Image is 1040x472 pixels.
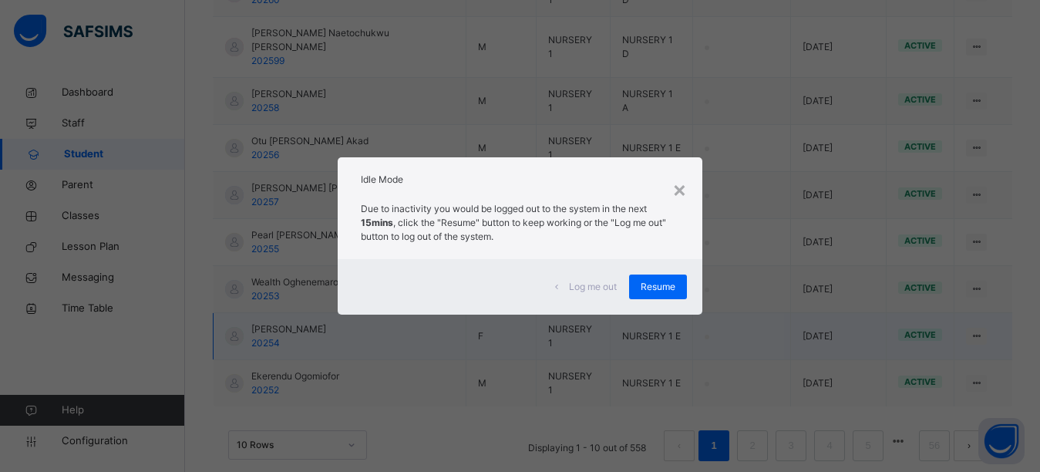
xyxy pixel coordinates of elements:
strong: 15mins [361,217,393,228]
span: Log me out [569,280,617,294]
p: Due to inactivity you would be logged out to the system in the next , click the "Resume" button t... [361,202,678,244]
h2: Idle Mode [361,173,678,187]
div: × [672,173,687,205]
span: Resume [641,280,675,294]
